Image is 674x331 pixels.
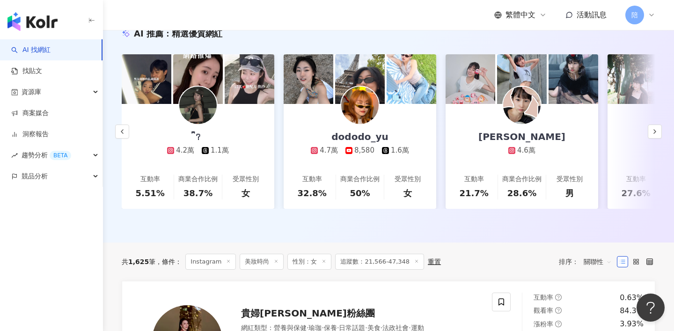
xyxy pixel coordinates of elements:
a: dododo_yu4.7萬8,5801.6萬互動率32.8%商業合作比例50%受眾性別女 [284,104,436,209]
span: 關聯性 [584,254,612,269]
div: 3.93% [620,319,644,329]
div: 女 [403,187,412,199]
span: question-circle [555,294,562,301]
span: 互動率 [534,294,553,301]
img: KOL Avatar [503,87,541,124]
div: 商業合作比例 [340,175,380,184]
div: 互動率 [302,175,322,184]
span: 1,625 [128,258,149,265]
div: 28.6% [507,187,536,199]
div: ?ིྀ [186,130,210,143]
div: 50% [350,187,370,199]
span: 陪 [631,10,638,20]
span: 精選優質網紅 [172,29,222,38]
span: 性別：女 [287,254,331,270]
div: 8,580 [354,146,374,155]
span: question-circle [555,321,562,327]
div: 共 筆 [122,258,155,265]
img: KOL Avatar [179,87,217,124]
div: 互動率 [626,175,646,184]
div: dododo_yu [322,130,397,143]
div: BETA [50,151,71,160]
div: 互動率 [140,175,160,184]
a: searchAI 找網紅 [11,45,51,55]
span: 漲粉率 [534,320,553,328]
a: [PERSON_NAME]4.6萬互動率21.7%商業合作比例28.6%受眾性別男 [446,104,598,209]
div: 84.3% [620,306,644,316]
div: 32.8% [297,187,326,199]
span: 競品分析 [22,166,48,187]
div: 1.6萬 [391,146,409,155]
img: post-image [335,54,385,104]
div: 27.6% [621,187,650,199]
div: 商業合作比例 [178,175,218,184]
div: 4.2萬 [176,146,194,155]
div: [PERSON_NAME] [469,130,575,143]
img: post-image [549,54,598,104]
img: KOL Avatar [341,87,379,124]
a: 商案媒合 [11,109,49,118]
a: ?ིྀ4.2萬1.1萬互動率5.51%商業合作比例38.7%受眾性別女 [122,104,274,209]
span: 觀看率 [534,307,553,314]
img: logo [7,12,58,31]
div: 重置 [428,258,441,265]
div: 女 [242,187,250,199]
div: 受眾性別 [557,175,583,184]
div: 受眾性別 [395,175,421,184]
div: 排序： [559,254,617,269]
span: Instagram [185,254,236,270]
img: post-image [387,54,436,104]
span: 貴婦[PERSON_NAME]粉絲團 [241,308,375,319]
img: post-image [497,54,547,104]
div: 受眾性別 [233,175,259,184]
span: rise [11,152,18,159]
div: 5.51% [135,187,164,199]
iframe: Help Scout Beacon - Open [637,294,665,322]
span: 條件 ： [155,258,182,265]
img: post-image [608,54,657,104]
span: 繁體中文 [505,10,535,20]
img: post-image [225,54,274,104]
img: post-image [122,54,171,104]
div: 21.7% [459,187,488,199]
div: 4.7萬 [320,146,338,155]
div: 0.63% [620,293,644,303]
span: 趨勢分析 [22,145,71,166]
img: post-image [173,54,223,104]
span: 追蹤數：21,566-47,348 [335,254,424,270]
span: 活動訊息 [577,10,607,19]
div: 商業合作比例 [502,175,542,184]
span: question-circle [555,307,562,314]
a: 洞察報告 [11,130,49,139]
img: post-image [446,54,495,104]
img: post-image [284,54,333,104]
div: 男 [565,187,574,199]
div: 38.7% [183,187,212,199]
span: 美妝時尚 [240,254,284,270]
div: 4.6萬 [517,146,535,155]
a: 找貼文 [11,66,42,76]
span: 資源庫 [22,81,41,103]
div: 互動率 [464,175,484,184]
div: 1.1萬 [211,146,229,155]
div: AI 推薦 ： [134,28,222,39]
